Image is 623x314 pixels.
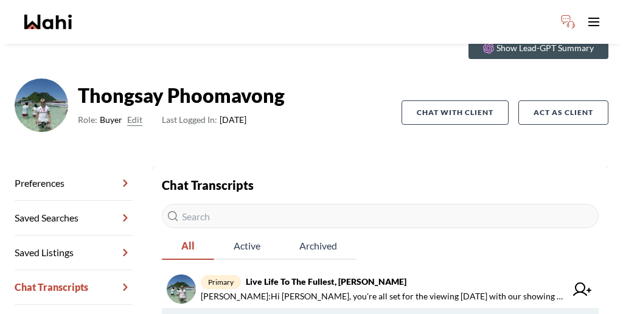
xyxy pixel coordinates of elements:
button: Active [214,233,280,260]
a: Preferences [15,166,133,201]
span: primary [201,275,241,289]
p: Show Lead-GPT Summary [496,42,594,54]
img: ACg8ocLJ2TcQ_oTrXKqD3Q3qOy9keWiBqFaILvvGgFhyc8ZNOM3L7VUq=s96-c [15,78,68,132]
button: Archived [280,233,357,260]
strong: Thongsay Phoomavong [78,83,285,108]
span: All [162,233,214,259]
button: All [162,233,214,260]
a: Wahi homepage [24,15,72,29]
img: chat avatar [167,274,196,304]
button: Toggle open navigation menu [582,10,606,34]
a: primaryLive life To the fullest, [PERSON_NAME][PERSON_NAME]:Hi [PERSON_NAME], you're all set for ... [162,270,599,309]
span: Role: [78,113,97,127]
button: Show Lead-GPT Summary [468,37,608,59]
strong: Chat Transcripts [162,178,254,192]
input: Search [162,204,599,228]
strong: Live life To the fullest, [PERSON_NAME] [246,276,406,287]
span: Archived [280,233,357,259]
a: Saved Listings [15,235,133,270]
span: Active [214,233,280,259]
button: Act as Client [518,100,608,125]
span: Last Logged In: [162,114,217,125]
a: Saved Searches [15,201,133,235]
a: Chat Transcripts [15,270,133,305]
button: Chat with client [402,100,509,125]
span: Buyer [100,113,122,127]
button: Edit [127,113,142,127]
span: [PERSON_NAME] : Hi [PERSON_NAME], you're all set for the viewing [DATE] with our showing agent [P... [201,289,566,304]
span: [DATE] [162,113,246,127]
